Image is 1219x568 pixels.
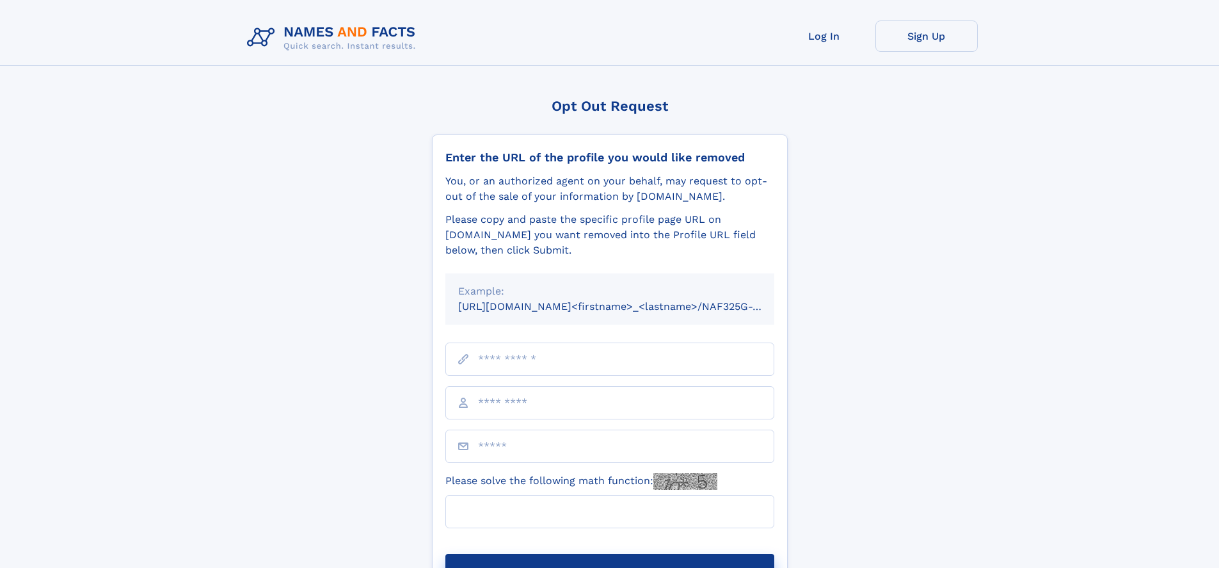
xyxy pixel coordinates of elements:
[875,20,978,52] a: Sign Up
[242,20,426,55] img: Logo Names and Facts
[445,150,774,165] div: Enter the URL of the profile you would like removed
[445,473,717,490] label: Please solve the following math function:
[773,20,875,52] a: Log In
[445,174,774,204] div: You, or an authorized agent on your behalf, may request to opt-out of the sale of your informatio...
[458,284,761,299] div: Example:
[432,98,788,114] div: Opt Out Request
[458,300,799,312] small: [URL][DOMAIN_NAME]<firstname>_<lastname>/NAF325G-xxxxxxxx
[445,212,774,258] div: Please copy and paste the specific profile page URL on [DOMAIN_NAME] you want removed into the Pr...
